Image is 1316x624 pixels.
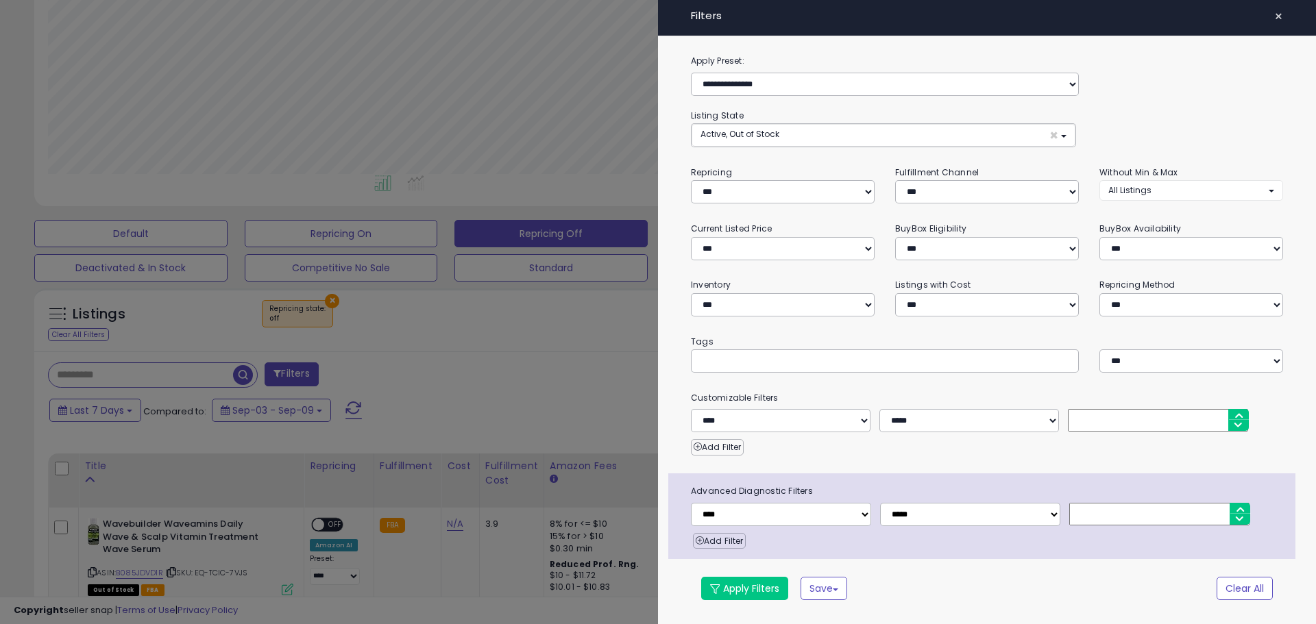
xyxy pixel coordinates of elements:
[681,390,1293,405] small: Customizable Filters
[1108,184,1151,196] span: All Listings
[895,166,979,178] small: Fulfillment Channel
[1099,180,1283,200] button: All Listings
[1049,128,1058,142] span: ×
[692,124,1075,147] button: Active, Out of Stock ×
[681,484,1295,499] span: Advanced Diagnostic Filters
[895,279,971,290] small: Listings with Cost
[701,577,788,600] button: Apply Filters
[895,223,966,234] small: BuyBox Eligibility
[1099,223,1181,234] small: BuyBox Availability
[681,53,1293,68] label: Apply Preset:
[1217,577,1273,600] button: Clear All
[1274,7,1283,26] span: ×
[691,110,744,121] small: Listing State
[691,223,772,234] small: Current Listed Price
[691,279,731,290] small: Inventory
[801,577,847,600] button: Save
[691,439,744,455] button: Add Filter
[1099,279,1175,290] small: Repricing Method
[700,128,779,140] span: Active, Out of Stock
[691,10,1283,22] h4: Filters
[1099,166,1178,178] small: Without Min & Max
[681,334,1293,349] small: Tags
[693,533,746,549] button: Add Filter
[691,166,732,178] small: Repricing
[1269,7,1289,26] button: ×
